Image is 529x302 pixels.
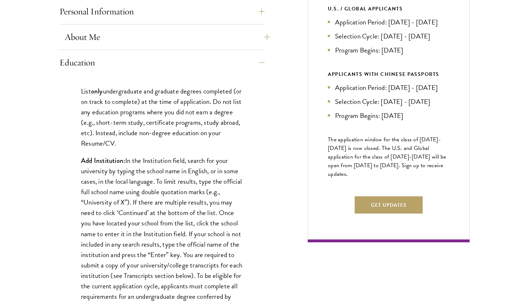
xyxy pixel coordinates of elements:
div: U.S. / GLOBAL APPLICANTS [328,4,449,13]
strong: only [91,86,103,96]
li: Selection Cycle: [DATE] - [DATE] [328,96,449,107]
div: APPLICANTS WITH CHINESE PASSPORTS [328,70,449,79]
button: Personal Information [59,3,264,20]
li: Selection Cycle: [DATE] - [DATE] [328,31,449,41]
button: Get Updates [355,196,423,214]
button: Education [59,54,264,71]
button: About Me [65,28,270,46]
li: Program Begins: [DATE] [328,110,449,121]
li: Application Period: [DATE] - [DATE] [328,82,449,93]
strong: Add Institution: [81,156,125,165]
span: The application window for the class of [DATE]-[DATE] is now closed. The U.S. and Global applicat... [328,135,446,178]
p: List undergraduate and graduate degrees completed (or on track to complete) at the time of applic... [81,86,243,148]
li: Application Period: [DATE] - [DATE] [328,17,449,27]
li: Program Begins: [DATE] [328,45,449,55]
